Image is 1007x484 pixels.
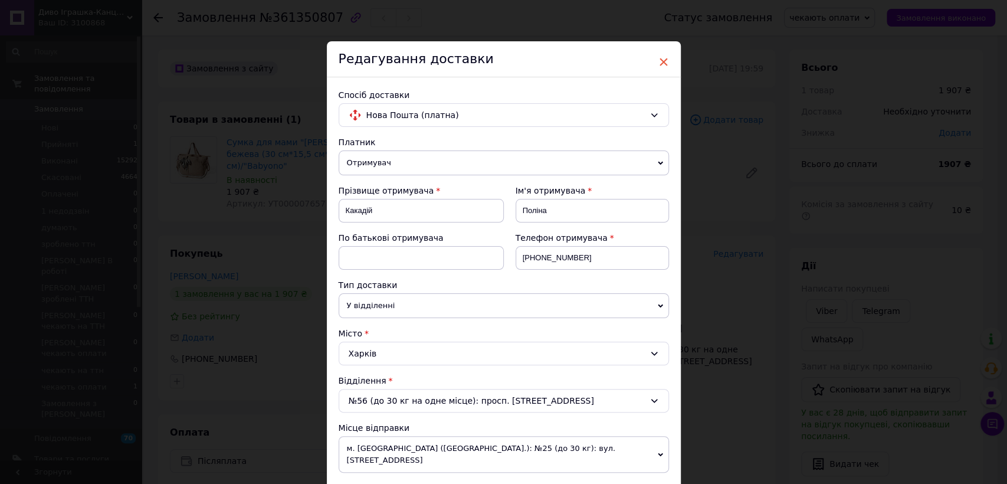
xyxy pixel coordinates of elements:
[339,138,376,147] span: Платник
[339,89,669,101] div: Спосіб доставки
[339,423,410,433] span: Місце відправки
[327,41,681,77] div: Редагування доставки
[339,342,669,365] div: Харків
[339,233,444,243] span: По батькові отримувача
[658,52,669,72] span: ×
[516,233,608,243] span: Телефон отримувача
[339,375,669,387] div: Відділення
[339,293,669,318] span: У відділенні
[339,389,669,413] div: №56 (до 30 кг на одне місце): просп. [STREET_ADDRESS]
[339,436,669,473] span: м. [GEOGRAPHIC_DATA] ([GEOGRAPHIC_DATA].): №25 (до 30 кг): вул. [STREET_ADDRESS]
[339,186,434,195] span: Прізвище отримувача
[339,280,398,290] span: Тип доставки
[339,328,669,339] div: Місто
[366,109,645,122] span: Нова Пошта (платна)
[516,186,586,195] span: Ім'я отримувача
[516,246,669,270] input: +380
[339,151,669,175] span: Отримувач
